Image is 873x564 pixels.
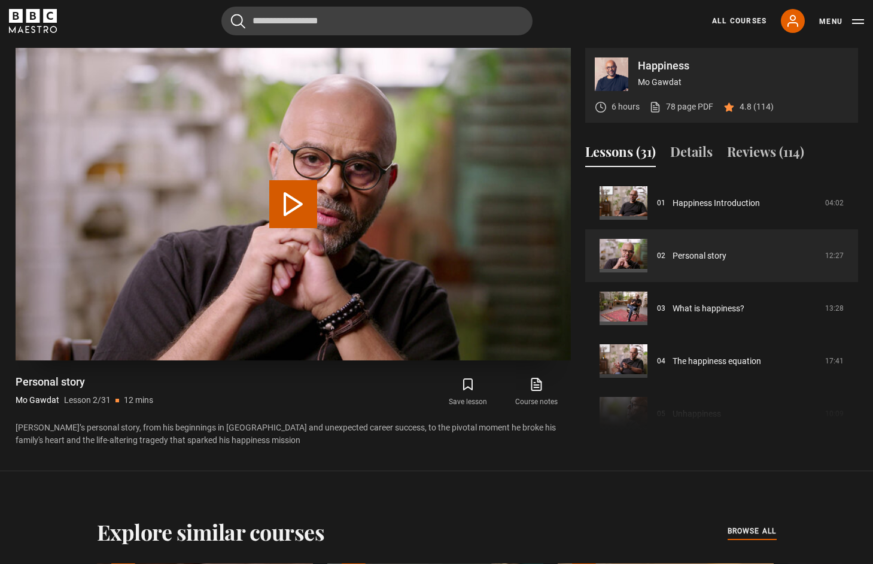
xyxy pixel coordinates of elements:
[819,16,864,28] button: Toggle navigation
[649,101,713,113] a: 78 page PDF
[16,394,59,407] p: Mo Gawdat
[673,250,726,262] a: Personal story
[16,375,153,389] h1: Personal story
[727,142,804,167] button: Reviews (114)
[16,48,571,360] video-js: Video Player
[673,302,744,315] a: What is happiness?
[124,394,153,407] p: 12 mins
[434,375,502,410] button: Save lesson
[16,422,571,447] p: [PERSON_NAME]’s personal story, from his beginnings in [GEOGRAPHIC_DATA] and unexpected career su...
[670,142,713,167] button: Details
[740,101,774,113] p: 4.8 (114)
[221,7,533,35] input: Search
[638,60,848,71] p: Happiness
[97,519,325,544] h2: Explore similar courses
[673,197,760,210] a: Happiness Introduction
[585,142,656,167] button: Lessons (31)
[231,14,245,29] button: Submit the search query
[612,101,640,113] p: 6 hours
[64,394,111,407] p: Lesson 2/31
[502,375,570,410] a: Course notes
[673,355,761,368] a: The happiness equation
[9,9,57,33] svg: BBC Maestro
[269,180,317,228] button: Play Lesson Personal story
[728,525,777,537] span: browse all
[712,16,766,26] a: All Courses
[728,525,777,538] a: browse all
[638,76,848,89] p: Mo Gawdat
